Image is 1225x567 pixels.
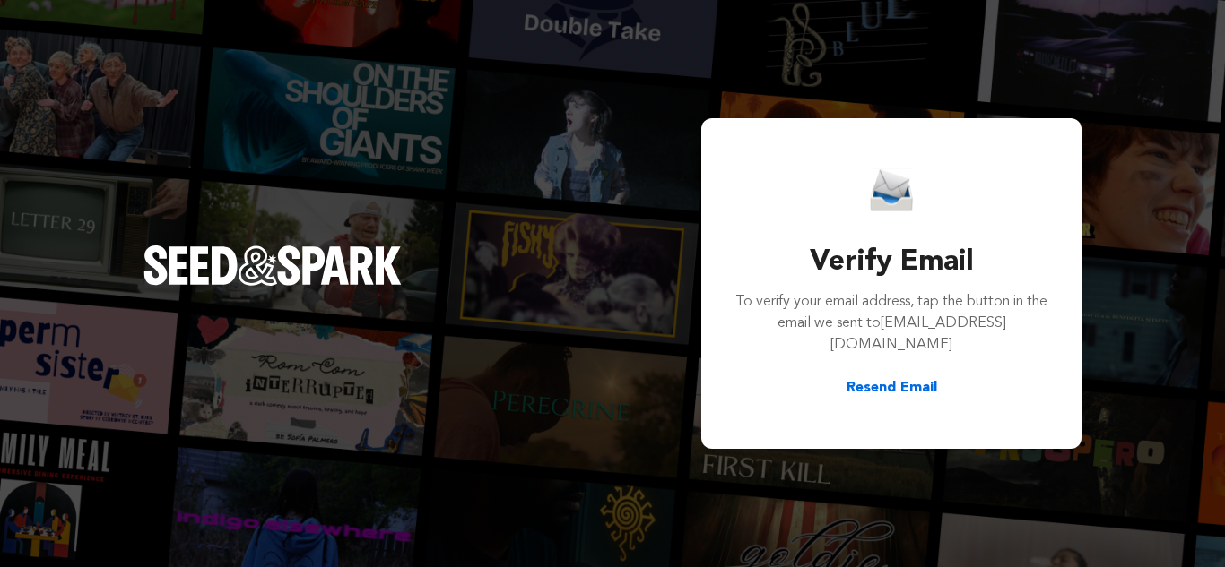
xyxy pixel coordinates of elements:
[830,316,1006,352] span: [EMAIL_ADDRESS][DOMAIN_NAME]
[734,291,1049,356] p: To verify your email address, tap the button in the email we sent to
[734,241,1049,284] h3: Verify Email
[870,168,913,212] img: Seed&Spark Email Icon
[847,377,937,399] button: Resend Email
[143,245,402,285] img: Seed&Spark Logo
[143,245,402,321] a: Seed&Spark Homepage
